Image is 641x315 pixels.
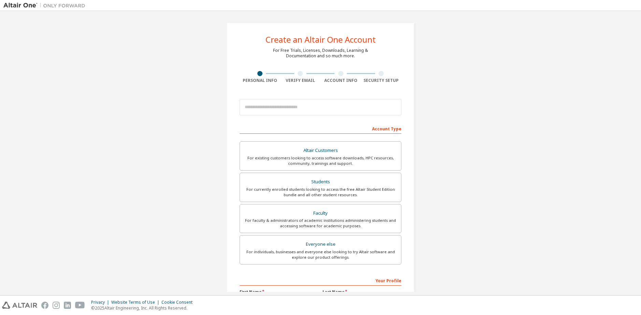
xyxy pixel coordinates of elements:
[244,249,397,260] div: For individuals, businesses and everyone else looking to try Altair software and explore our prod...
[280,78,321,83] div: Verify Email
[266,35,376,44] div: Create an Altair One Account
[75,302,85,309] img: youtube.svg
[2,302,37,309] img: altair_logo.svg
[244,218,397,229] div: For faculty & administrators of academic institutions administering students and accessing softwa...
[244,155,397,166] div: For existing customers looking to access software downloads, HPC resources, community, trainings ...
[244,187,397,198] div: For currently enrolled students looking to access the free Altair Student Edition bundle and all ...
[240,289,318,295] label: First Name
[3,2,89,9] img: Altair One
[53,302,60,309] img: instagram.svg
[361,78,402,83] div: Security Setup
[244,146,397,155] div: Altair Customers
[64,302,71,309] img: linkedin.svg
[244,209,397,218] div: Faculty
[91,305,197,311] p: © 2025 Altair Engineering, Inc. All Rights Reserved.
[240,78,280,83] div: Personal Info
[323,289,401,295] label: Last Name
[320,78,361,83] div: Account Info
[161,300,197,305] div: Cookie Consent
[41,302,48,309] img: facebook.svg
[111,300,161,305] div: Website Terms of Use
[273,48,368,59] div: For Free Trials, Licenses, Downloads, Learning & Documentation and so much more.
[91,300,111,305] div: Privacy
[244,240,397,249] div: Everyone else
[244,177,397,187] div: Students
[240,123,401,134] div: Account Type
[240,275,401,286] div: Your Profile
